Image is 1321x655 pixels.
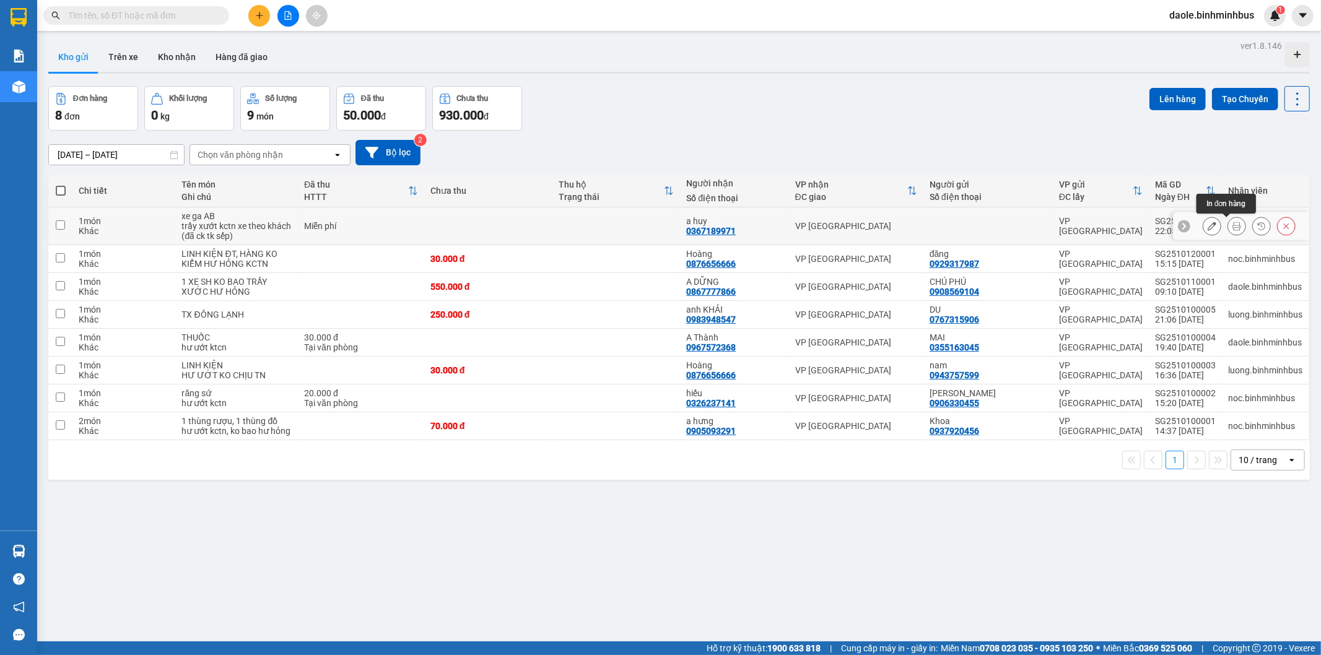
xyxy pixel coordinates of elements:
div: Thu hộ [559,180,665,189]
div: VP [GEOGRAPHIC_DATA] [1059,416,1143,436]
span: file-add [284,11,292,20]
div: 0906330455 [930,398,979,408]
div: VP [GEOGRAPHIC_DATA] [795,337,917,347]
th: Toggle SortBy [1053,175,1149,207]
div: 0908569104 [930,287,979,297]
div: MAI [930,332,1047,342]
div: luong.binhminhbus [1228,365,1302,375]
div: 1 món [79,249,169,259]
span: kg [160,111,170,121]
img: logo.jpg [7,10,69,72]
div: hư ướt kctn [182,398,292,408]
div: Ngày ĐH [1155,192,1206,202]
div: Đã thu [304,180,408,189]
div: 1 món [79,305,169,314]
button: 1 [1166,451,1184,469]
div: noc.binhminhbus [1228,393,1302,403]
div: Khác [79,398,169,408]
div: A Thành [686,332,782,342]
button: Đã thu50.000đ [336,86,426,131]
div: anh KHẢI [686,305,782,314]
div: TX ĐÔNG LẠNH [182,310,292,319]
div: VP gửi [1059,180,1133,189]
div: Chưa thu [430,186,546,196]
div: VP [GEOGRAPHIC_DATA] [795,282,917,292]
div: Mã GD [1155,180,1206,189]
span: đơn [64,111,80,121]
div: VP [GEOGRAPHIC_DATA] [1059,305,1143,324]
div: 0983948547 [686,314,736,324]
th: Toggle SortBy [298,175,424,207]
div: Hoàng [686,360,782,370]
div: 1 món [79,277,169,287]
button: Số lượng9món [240,86,330,131]
div: Khác [79,314,169,324]
div: A DỮNG [686,277,782,287]
span: Hỗ trợ kỹ thuật: [707,641,821,655]
div: 1 XE SH KO BAO TRẦY XƯỚC HƯ HỎNG [182,277,292,297]
div: SG2510120003 [1155,216,1216,226]
div: VP [GEOGRAPHIC_DATA] [1059,332,1143,352]
div: 0943757599 [930,370,979,380]
div: VP [GEOGRAPHIC_DATA] [1059,388,1143,408]
div: Khác [79,342,169,352]
div: VP [GEOGRAPHIC_DATA] [1059,216,1143,236]
input: Tìm tên, số ĐT hoặc mã đơn [68,9,214,22]
button: plus [248,5,270,27]
div: Số điện thoại [686,193,782,203]
div: 1 món [79,360,169,370]
div: 19:40 [DATE] [1155,342,1216,352]
div: SG2510110001 [1155,277,1216,287]
div: 16:36 [DATE] [1155,370,1216,380]
div: 0355163045 [930,342,979,352]
div: 20.000 đ [304,388,418,398]
div: Người nhận [686,178,782,188]
div: SG2510100004 [1155,332,1216,342]
div: hư ướt ktcn [182,342,292,352]
span: caret-down [1297,10,1309,21]
div: 0929317987 [930,259,979,269]
span: Cung cấp máy in - giấy in: [841,641,938,655]
span: notification [13,601,25,613]
div: Người gửi [930,180,1047,189]
div: VP [GEOGRAPHIC_DATA] [795,221,917,231]
div: Đơn hàng [73,94,107,103]
div: SG2510100003 [1155,360,1216,370]
sup: 1 [1276,6,1285,14]
span: 0 [151,108,158,123]
img: warehouse-icon [12,545,25,558]
div: Chưa thu [457,94,489,103]
div: Khoa [930,416,1047,426]
button: Chưa thu930.000đ [432,86,522,131]
h2: SG2510120002 [7,72,100,92]
div: Nhân viên [1228,186,1302,196]
span: daole.binhminhbus [1159,7,1264,23]
div: VP [GEOGRAPHIC_DATA] [795,310,917,319]
div: Tại văn phòng [304,398,418,408]
div: răng sứ [182,388,292,398]
div: Hiếu Nguyễn [930,388,1047,398]
span: | [830,641,832,655]
div: VP [GEOGRAPHIC_DATA] [1059,360,1143,380]
th: Toggle SortBy [552,175,681,207]
span: aim [312,11,321,20]
div: 1 món [79,216,169,226]
button: aim [306,5,328,27]
div: 0876656666 [686,370,736,380]
div: CHÚ PHÚ [930,277,1047,287]
div: Khác [79,370,169,380]
div: luong.binhminhbus [1228,310,1302,319]
span: copyright [1252,644,1261,653]
div: 15:20 [DATE] [1155,398,1216,408]
div: hư ướt kctn, ko bao hư hỏng [182,426,292,436]
div: 15:15 [DATE] [1155,259,1216,269]
strong: 0369 525 060 [1139,643,1192,653]
button: Khối lượng0kg [144,86,234,131]
div: 1 món [79,388,169,398]
span: question-circle [13,573,25,585]
button: caret-down [1292,5,1314,27]
div: 70.000 đ [430,421,546,431]
div: VP [GEOGRAPHIC_DATA] [795,393,917,403]
strong: 0708 023 035 - 0935 103 250 [980,643,1093,653]
div: Khối lượng [169,94,207,103]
